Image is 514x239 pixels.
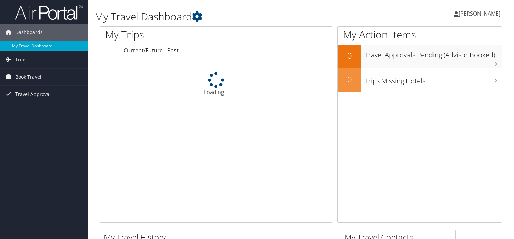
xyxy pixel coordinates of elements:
a: Past [167,47,179,54]
span: Dashboards [15,24,43,41]
h1: My Action Items [338,28,502,42]
h2: 0 [338,74,361,85]
h3: Trips Missing Hotels [365,73,502,86]
span: [PERSON_NAME] [459,10,500,17]
a: 0Travel Approvals Pending (Advisor Booked) [338,45,502,68]
span: Travel Approval [15,86,51,103]
h1: My Trips [105,28,230,42]
div: Loading... [100,72,332,96]
a: 0Trips Missing Hotels [338,68,502,92]
a: [PERSON_NAME] [454,3,507,24]
a: Current/Future [124,47,163,54]
h1: My Travel Dashboard [95,9,370,24]
h3: Travel Approvals Pending (Advisor Booked) [365,47,502,60]
span: Trips [15,51,27,68]
span: Book Travel [15,69,41,85]
img: airportal-logo.png [15,4,83,20]
h2: 0 [338,50,361,61]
